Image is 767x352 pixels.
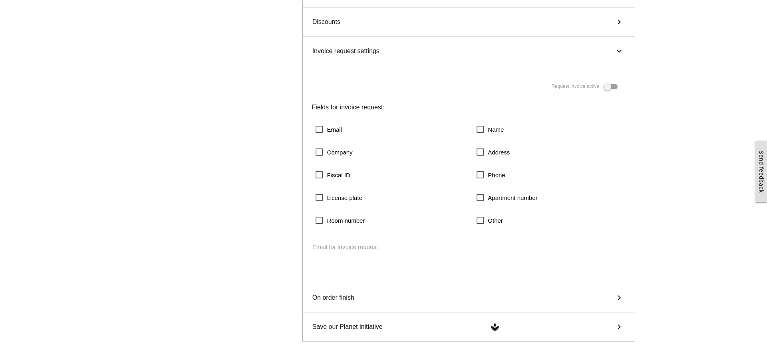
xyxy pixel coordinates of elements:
span: License plate [316,193,362,203]
span: Invoice request settings [312,46,380,56]
span: Email [316,125,342,134]
i: keyboard_arrow_right [613,293,625,303]
i: keyboard_arrow_right [613,17,625,27]
span: Name [477,125,504,134]
span: Discounts [312,17,340,27]
span: Save our Planet initiative [312,322,383,332]
span: Other [477,216,503,225]
i: keyboard_arrow_right [614,45,624,57]
div: Fields for invoice request: [312,103,626,112]
span: On order finish [312,293,354,303]
i: keyboard_arrow_right [613,322,625,332]
a: Send feedback [755,141,767,202]
span: Address [477,147,510,157]
span: Company [316,147,352,157]
span: Apartment number [477,193,537,203]
label: Email for invoice request [312,243,378,252]
i: spa [489,322,501,332]
span: Room number [316,216,365,225]
span: Request invoice active [551,83,599,89]
span: Phone [477,170,505,180]
span: Fiscal ID [316,170,350,180]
